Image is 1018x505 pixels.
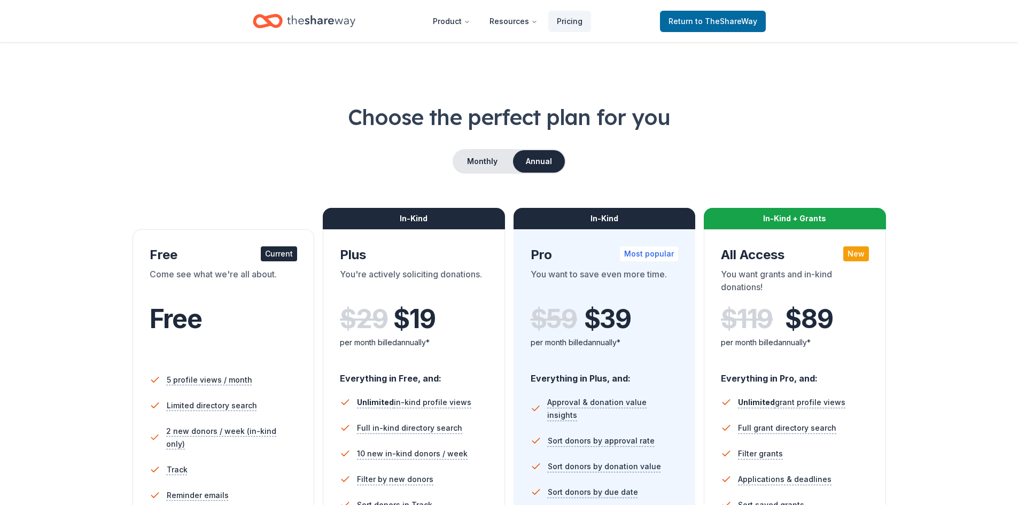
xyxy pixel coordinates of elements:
[738,473,832,486] span: Applications & deadlines
[669,15,757,28] span: Return
[785,304,833,334] span: $ 89
[357,473,433,486] span: Filter by new donors
[340,246,488,263] div: Plus
[704,208,886,229] div: In-Kind + Grants
[454,150,511,173] button: Monthly
[548,11,591,32] a: Pricing
[738,398,775,407] span: Unlimited
[340,268,488,298] div: You're actively soliciting donations.
[253,9,355,34] a: Home
[531,246,679,263] div: Pro
[513,150,565,173] button: Annual
[167,374,252,386] span: 5 profile views / month
[167,489,229,502] span: Reminder emails
[43,102,975,132] h1: Choose the perfect plan for you
[424,9,591,34] nav: Main
[843,246,869,261] div: New
[695,17,757,26] span: to TheShareWay
[150,246,298,263] div: Free
[721,363,869,385] div: Everything in Pro, and:
[150,303,202,335] span: Free
[261,246,297,261] div: Current
[738,447,783,460] span: Filter grants
[548,460,661,473] span: Sort donors by donation value
[514,208,696,229] div: In-Kind
[548,486,638,499] span: Sort donors by due date
[166,425,297,450] span: 2 new donors / week (in-kind only)
[357,422,462,434] span: Full in-kind directory search
[738,422,836,434] span: Full grant directory search
[620,246,678,261] div: Most popular
[548,434,655,447] span: Sort donors by approval rate
[531,336,679,349] div: per month billed annually*
[531,363,679,385] div: Everything in Plus, and:
[584,304,631,334] span: $ 39
[340,363,488,385] div: Everything in Free, and:
[531,268,679,298] div: You want to save even more time.
[167,463,188,476] span: Track
[424,11,479,32] button: Product
[357,398,394,407] span: Unlimited
[150,268,298,298] div: Come see what we're all about.
[547,396,678,422] span: Approval & donation value insights
[393,304,435,334] span: $ 19
[721,268,869,298] div: You want grants and in-kind donations!
[167,399,257,412] span: Limited directory search
[481,11,546,32] button: Resources
[721,336,869,349] div: per month billed annually*
[357,398,471,407] span: in-kind profile views
[660,11,766,32] a: Returnto TheShareWay
[340,336,488,349] div: per month billed annually*
[738,398,845,407] span: grant profile views
[357,447,468,460] span: 10 new in-kind donors / week
[323,208,505,229] div: In-Kind
[721,246,869,263] div: All Access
